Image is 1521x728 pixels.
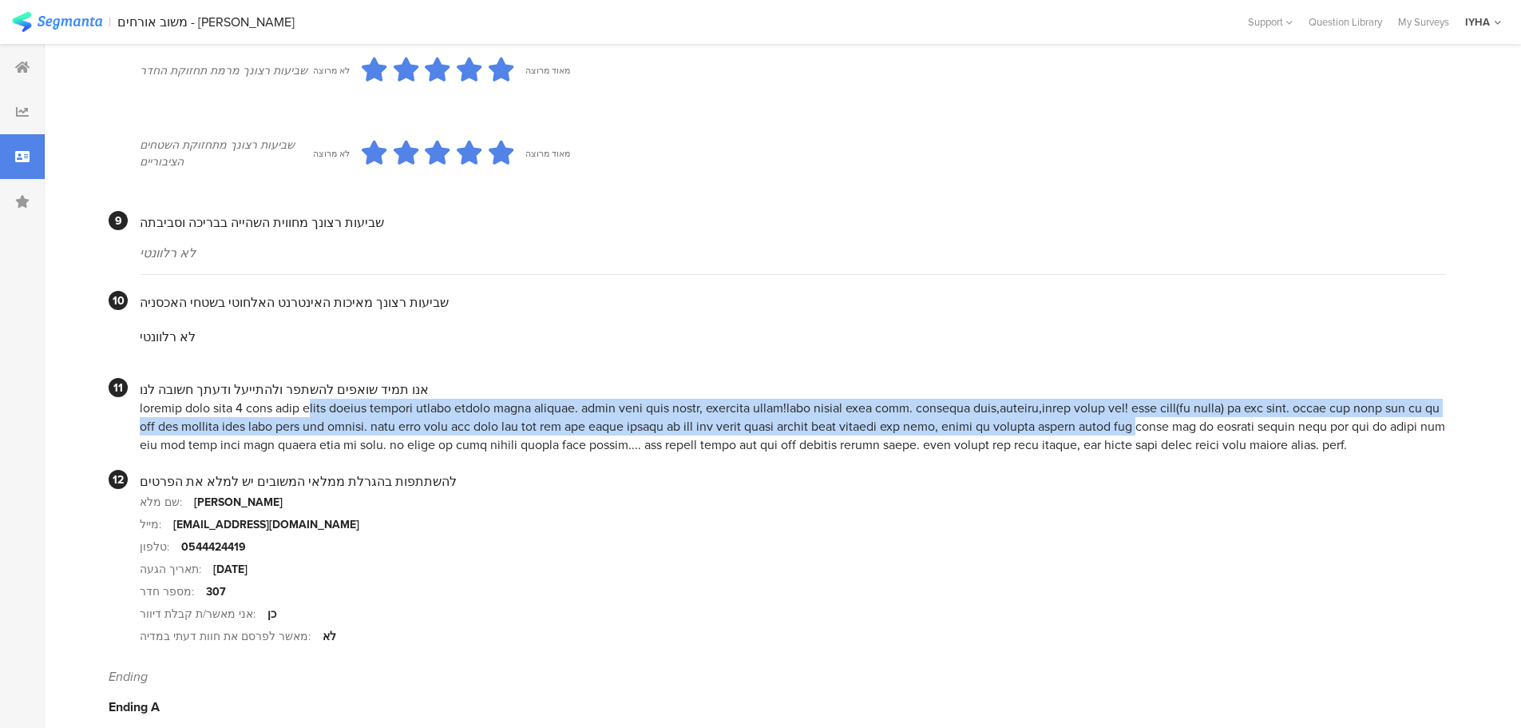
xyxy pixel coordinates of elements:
[140,399,1445,454] div: loremip dolo sita 4 cons adip elits doeius tempori utlabo etdolo magna aliquae. admin veni quis n...
[194,494,283,511] div: [PERSON_NAME]
[109,698,1445,716] div: Ending A
[140,561,213,578] div: תאריך הגעה:
[313,64,350,77] div: לא מרוצה
[1390,14,1457,30] a: My Surveys
[525,64,570,77] div: מאוד מרוצה
[140,494,194,511] div: שם מלא:
[140,628,323,645] div: מאשר לפרסם את חוות דעתי במדיה:
[206,583,226,600] div: 307
[109,667,1445,686] div: Ending
[525,147,570,160] div: מאוד מרוצה
[173,516,359,533] div: [EMAIL_ADDRESS][DOMAIN_NAME]
[140,293,1445,312] div: שביעות רצונך מאיכות האינטרנט האלחוטי בשטחי האכסניה
[109,378,128,397] div: 11
[140,539,181,555] div: טלפון:
[267,606,276,623] div: כן
[109,470,128,489] div: 12
[12,12,102,32] img: segmanta logo
[1248,10,1293,34] div: Support
[140,472,1445,491] div: להשתתפות בהגרלת ממלאי המשובים יש למלא את הפרטים
[323,628,336,645] div: לא
[213,561,248,578] div: [DATE]
[109,211,128,230] div: 9
[1301,14,1390,30] a: Question Library
[140,137,313,170] div: שביעות רצונך מתחזוקת השטחים הציבוריים
[313,147,350,160] div: לא מרוצה
[181,539,246,555] div: 0544424419
[140,213,1445,232] div: שביעות רצונך מחווית השהייה בבריכה וסביבתה
[140,380,1445,399] div: אנו תמיד שואפים להשתפר ולהתייעל ודעתך חשובה לנו
[140,516,173,533] div: מייל:
[117,14,295,30] div: משוב אורחים - [PERSON_NAME]
[1465,14,1490,30] div: IYHA
[140,312,1445,362] section: לא רלוונטי
[140,244,1445,262] div: לא רלוונטי
[140,583,206,600] div: מספר חדר:
[140,606,267,623] div: אני מאשר/ת קבלת דיוור:
[109,291,128,310] div: 10
[109,13,111,31] div: |
[140,62,313,79] div: שביעות רצונך מרמת תחזוקת החדר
